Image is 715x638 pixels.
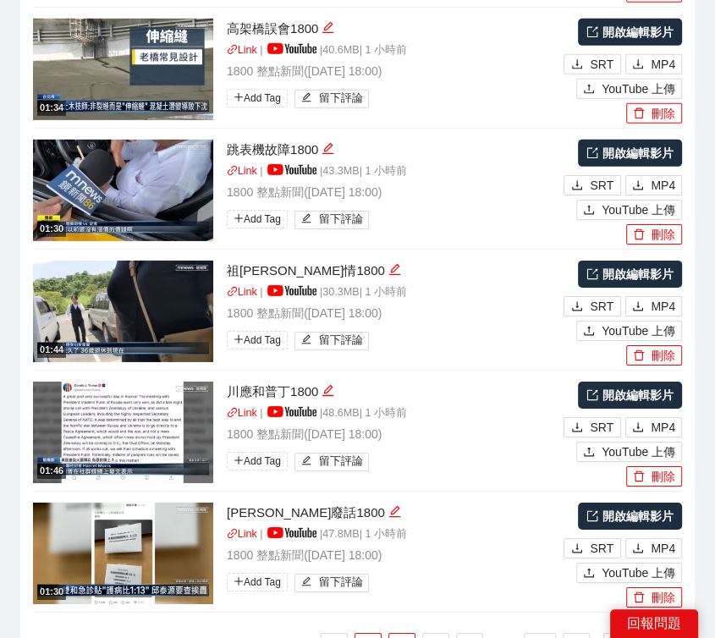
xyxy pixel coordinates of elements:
button: delete刪除 [626,224,682,245]
a: 開啟編輯影片 [578,140,682,167]
span: Add Tag [227,573,288,591]
img: 4dccaee6-f9dd-4c18-b7ea-9e2e018b3a44.jpg [33,382,213,483]
p: | | 30.3 MB | 1 小時前 [227,284,559,301]
button: edit留下評論 [294,211,370,229]
p: | | 40.6 MB | 1 小時前 [227,42,559,59]
div: 祖[PERSON_NAME]情1800 [227,261,559,281]
div: 01:30 [37,585,66,599]
span: plus [234,576,244,586]
span: SRT [590,539,613,558]
p: 1800 整點新聞 ( [DATE] 18:00 ) [227,425,559,443]
span: YouTube 上傳 [602,201,675,219]
button: downloadMP4 [625,296,682,316]
img: yt_logo_rgb_light.a676ea31.png [267,406,316,417]
div: 01:44 [37,343,66,357]
span: download [632,421,644,435]
img: bfc3d1bc-f928-476d-adc0-45d1f00af6c0.jpg [33,503,213,604]
button: uploadYouTube 上傳 [576,321,682,341]
span: SRT [590,297,613,316]
span: upload [583,446,595,459]
span: upload [583,325,595,338]
span: MP4 [651,297,675,316]
span: MP4 [651,418,675,437]
img: 58c9ae4b-2abf-440c-a83d-4a2735c7ce93.jpg [33,261,213,362]
div: 編輯 [388,261,401,281]
a: 開啟編輯影片 [578,503,682,530]
a: linkLink [227,44,257,56]
span: YouTube 上傳 [602,443,675,461]
span: Add Tag [227,452,288,470]
span: edit [322,142,334,155]
p: 1800 整點新聞 ( [DATE] 18:00 ) [227,183,559,201]
span: edit [301,213,312,226]
span: download [571,58,583,72]
span: delete [633,349,645,363]
button: downloadSRT [564,538,621,558]
span: Add Tag [227,89,288,107]
button: edit留下評論 [294,453,370,471]
span: delete [633,470,645,484]
span: link [227,528,238,539]
button: edit留下評論 [294,574,370,592]
span: export [586,26,598,38]
p: 1800 整點新聞 ( [DATE] 18:00 ) [227,304,559,322]
p: | | 48.6 MB | 1 小時前 [227,405,559,422]
span: edit [388,263,401,276]
button: downloadSRT [564,54,621,74]
img: yt_logo_rgb_light.a676ea31.png [267,527,316,538]
button: downloadMP4 [625,538,682,558]
span: MP4 [651,539,675,558]
span: upload [583,567,595,580]
p: | | 47.8 MB | 1 小時前 [227,526,559,543]
a: linkLink [227,407,257,419]
img: 4597efc1-19e0-4beb-9bd4-cc5f3e43445d.jpg [33,19,213,120]
button: edit留下評論 [294,90,370,108]
a: linkLink [227,286,257,298]
button: delete刪除 [626,345,682,366]
a: 開啟編輯影片 [578,261,682,288]
div: 編輯 [322,382,334,402]
div: 回報問題 [610,609,698,638]
button: uploadYouTube 上傳 [576,563,682,583]
div: 編輯 [388,503,401,523]
span: MP4 [651,55,675,74]
p: | | 43.3 MB | 1 小時前 [227,163,559,180]
span: YouTube 上傳 [602,322,675,340]
span: export [586,147,598,159]
span: download [632,58,644,72]
button: downloadSRT [564,296,621,316]
button: downloadSRT [564,175,621,195]
span: link [227,286,238,297]
span: edit [301,455,312,468]
button: downloadMP4 [625,175,682,195]
span: SRT [590,55,613,74]
span: SRT [590,176,613,195]
span: upload [583,83,595,96]
span: delete [633,107,645,121]
img: yt_logo_rgb_light.a676ea31.png [267,43,316,54]
span: MP4 [651,176,675,195]
span: link [227,165,238,176]
span: export [586,389,598,401]
span: edit [301,92,312,105]
div: [PERSON_NAME]廢話1800 [227,503,559,523]
span: edit [322,384,334,397]
button: delete刪除 [626,466,682,487]
div: 高架橋誤會1800 [227,19,559,39]
button: downloadMP4 [625,417,682,437]
span: link [227,407,238,418]
span: download [571,300,583,314]
span: download [632,300,644,314]
div: 01:46 [37,464,66,478]
button: uploadYouTube 上傳 [576,79,682,99]
span: plus [234,455,244,465]
div: 跳表機故障1800 [227,140,559,160]
span: download [632,179,644,193]
span: YouTube 上傳 [602,564,675,582]
a: 開啟編輯影片 [578,382,682,409]
span: upload [583,204,595,217]
img: 0f4a7bc5-52fd-4a61-894f-07420e218b5b.jpg [33,140,213,241]
span: delete [633,591,645,605]
img: yt_logo_rgb_light.a676ea31.png [267,285,316,296]
span: download [571,421,583,435]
